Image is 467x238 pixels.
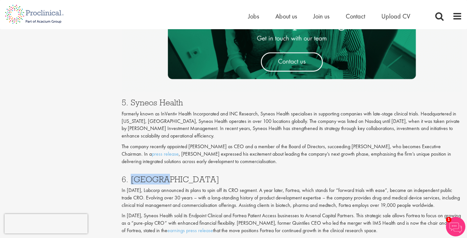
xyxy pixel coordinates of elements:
a: About us [275,12,297,20]
a: Contact [346,12,365,20]
span: 1 [446,217,451,222]
a: Join us [313,12,329,20]
p: In [DATE], Labcorp announced its plans to spin off its CRO segment. A year later, Fortrea, which ... [122,187,462,209]
p: In [DATE], Syneos Health sold its Endpoint Clinical and Fortrea Patient Access businesses to Arse... [122,212,462,234]
img: Chatbot [446,217,465,236]
a: earnings press release [167,227,213,234]
h3: 6. [GEOGRAPHIC_DATA] [122,175,462,184]
a: Jobs [248,12,259,20]
p: Formerly known as InVentiv Health Incorporated and INC Research, Syneos Health specialises in sup... [122,110,462,140]
a: press release [152,150,179,157]
p: The company recently appointed [PERSON_NAME] as CEO and a member of the Board of Directors, succe... [122,143,462,165]
h3: 5. Syneos Health [122,98,462,107]
a: Upload CV [381,12,410,20]
iframe: reCAPTCHA [5,214,88,233]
